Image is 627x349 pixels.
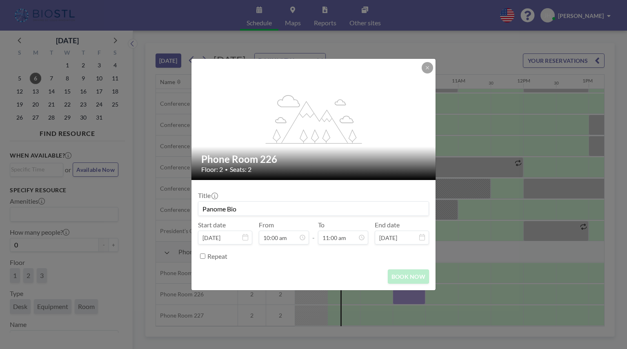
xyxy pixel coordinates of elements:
[266,94,362,143] g: flex-grow: 1.2;
[230,165,251,173] span: Seats: 2
[225,167,228,173] span: •
[198,191,217,200] label: Title
[375,221,400,229] label: End date
[388,269,429,284] button: BOOK NOW
[207,252,227,260] label: Repeat
[312,224,315,242] span: -
[201,165,223,173] span: Floor: 2
[259,221,274,229] label: From
[201,153,427,165] h2: Phone Room 226
[198,202,429,216] input: John's reservation
[198,221,226,229] label: Start date
[318,221,325,229] label: To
